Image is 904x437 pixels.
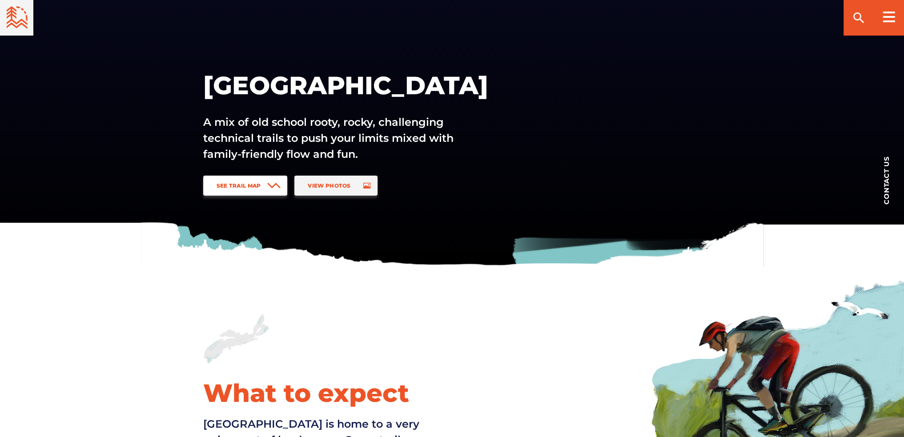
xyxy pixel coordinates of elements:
a: View Photos [294,176,377,196]
span: View Photos [308,182,350,189]
p: A mix of old school rooty, rocky, challenging technical trails to push your limits mixed with fam... [203,114,474,162]
span: See Trail Map [217,182,261,189]
ion-icon: search [852,11,866,25]
a: See Trail Map [203,176,288,196]
h1: [GEOGRAPHIC_DATA] [203,70,532,101]
h2: What to expect [203,377,445,409]
a: Contact us [868,142,904,218]
span: Contact us [883,156,890,204]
